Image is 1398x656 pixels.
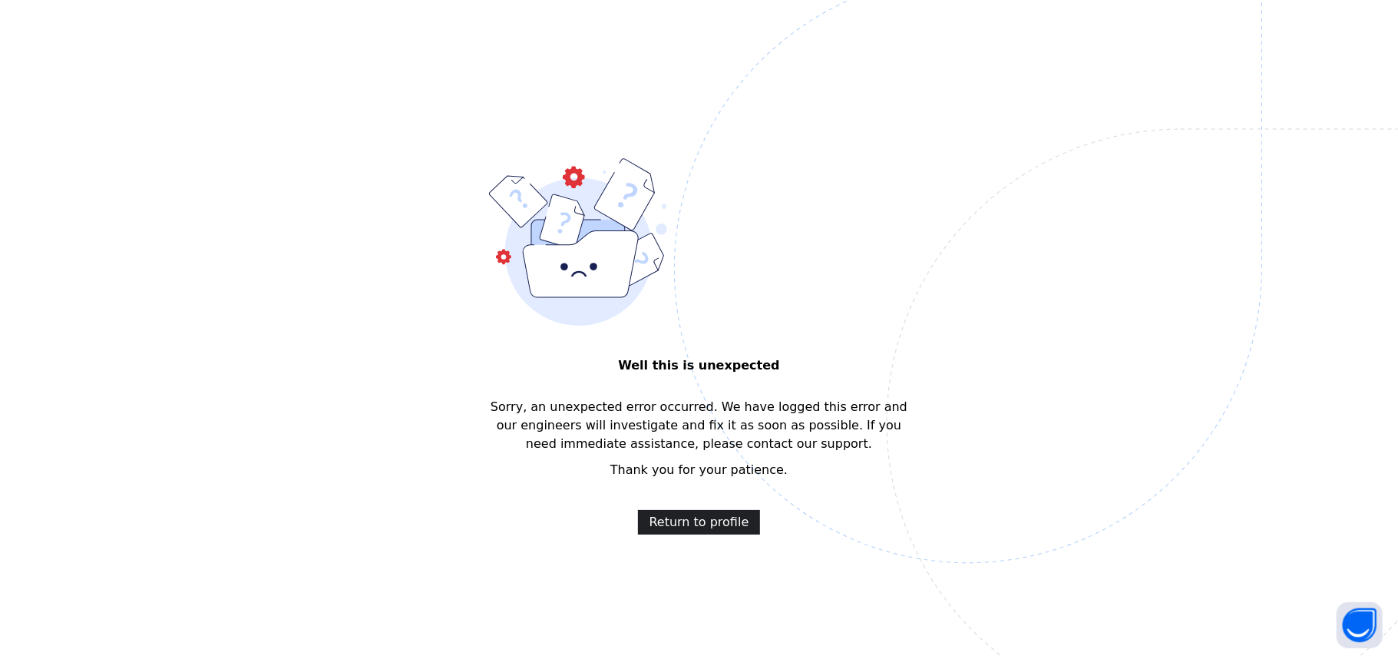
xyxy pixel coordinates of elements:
[1337,602,1383,648] button: Open asap
[489,158,667,326] img: error-bound.9d27ae2af7d8ffd69f21ced9f822e0fd.svg
[610,462,788,477] span: Thank you for your patience.
[649,513,749,532] span: Return to profile
[489,356,908,375] span: Well this is unexpected
[489,398,908,453] span: Sorry, an unexpected error occurred. We have logged this error and our engineers will investigate...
